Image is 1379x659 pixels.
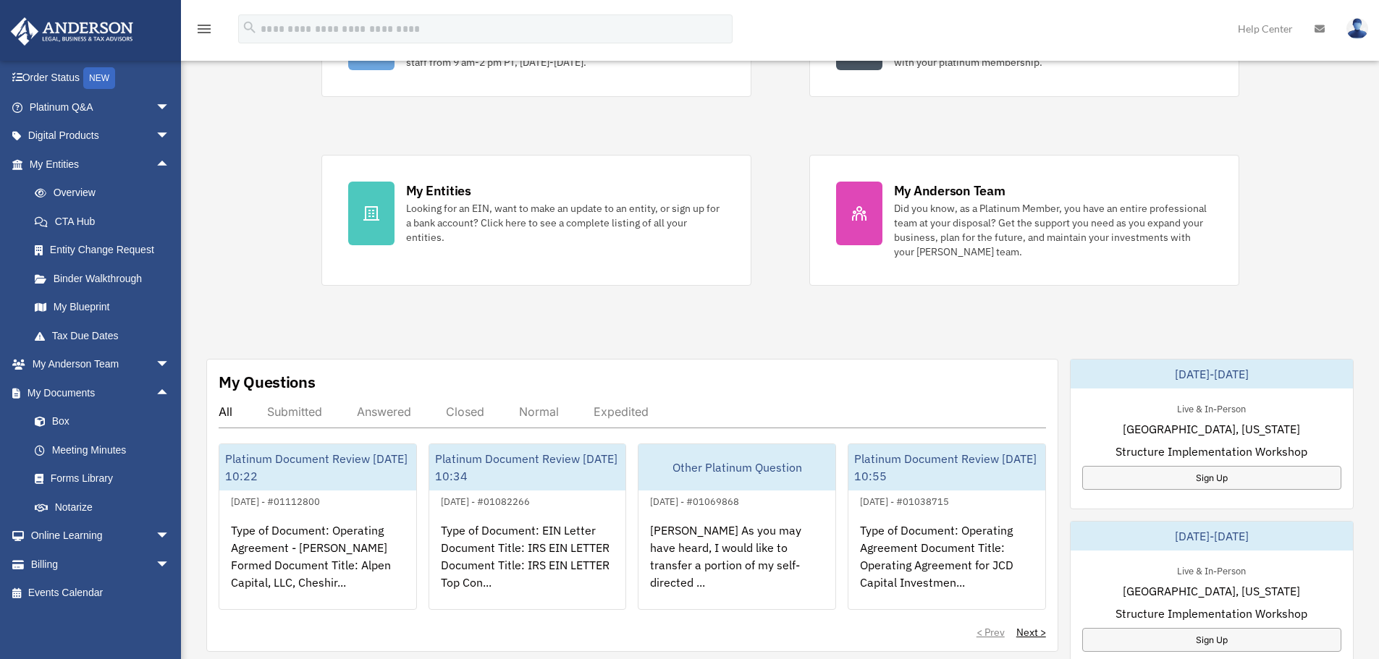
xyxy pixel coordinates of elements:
span: [GEOGRAPHIC_DATA], [US_STATE] [1123,420,1300,438]
div: Platinum Document Review [DATE] 10:55 [848,444,1045,490]
a: Events Calendar [10,579,192,608]
a: Overview [20,179,192,208]
div: Submitted [267,404,322,419]
div: Live & In-Person [1165,400,1257,415]
a: My Anderson Teamarrow_drop_down [10,350,192,379]
span: Structure Implementation Workshop [1116,605,1307,622]
span: arrow_drop_up [156,378,185,408]
i: menu [195,20,213,38]
a: My Documentsarrow_drop_up [10,378,192,407]
div: Platinum Document Review [DATE] 10:34 [429,444,626,490]
a: Digital Productsarrow_drop_down [10,122,192,150]
div: Expedited [594,404,649,419]
a: My Anderson Team Did you know, as a Platinum Member, you have an entire professional team at your... [809,155,1239,286]
span: arrow_drop_down [156,93,185,122]
a: Sign Up [1082,628,1341,652]
div: Answered [357,404,411,419]
span: arrow_drop_up [156,150,185,179]
a: Order StatusNEW [10,64,192,93]
div: [DATE] - #01038715 [848,493,961,508]
div: My Anderson Team [894,182,1005,200]
a: Platinum Document Review [DATE] 10:22[DATE] - #01112800Type of Document: Operating Agreement - [P... [219,443,417,610]
div: [DATE] - #01069868 [638,493,751,508]
span: arrow_drop_down [156,122,185,151]
div: [DATE] - #01082266 [429,493,541,508]
a: Entity Change Request [20,236,192,265]
div: [DATE] - #01112800 [219,493,332,508]
div: Did you know, as a Platinum Member, you have an entire professional team at your disposal? Get th... [894,201,1213,259]
a: Next > [1016,625,1046,639]
a: Billingarrow_drop_down [10,550,192,579]
div: My Entities [406,182,471,200]
span: arrow_drop_down [156,350,185,380]
img: Anderson Advisors Platinum Portal [7,17,138,46]
div: NEW [83,67,115,89]
div: [DATE]-[DATE] [1071,360,1353,388]
div: Normal [519,404,559,419]
div: All [219,404,232,419]
a: CTA Hub [20,207,192,236]
a: Tax Due Dates [20,321,192,350]
a: Sign Up [1082,466,1341,490]
div: [PERSON_NAME] As you may have heard, I would like to transfer a portion of my self-directed ... [638,510,835,623]
div: My Questions [219,371,316,393]
img: User Pic [1346,18,1368,39]
div: Type of Document: EIN Letter Document Title: IRS EIN LETTER Document Title: IRS EIN LETTER Top Co... [429,510,626,623]
a: Platinum Document Review [DATE] 10:55[DATE] - #01038715Type of Document: Operating Agreement Docu... [848,443,1046,610]
span: Structure Implementation Workshop [1116,443,1307,460]
span: arrow_drop_down [156,522,185,551]
a: Meeting Minutes [20,435,192,464]
a: menu [195,25,213,38]
span: [GEOGRAPHIC_DATA], [US_STATE] [1123,582,1300,600]
a: Box [20,407,192,436]
a: Binder Walkthrough [20,264,192,293]
div: Looking for an EIN, want to make an update to an entity, or sign up for a bank account? Click her... [406,201,725,245]
a: My Entitiesarrow_drop_up [10,150,192,179]
a: My Blueprint [20,293,192,322]
a: Platinum Document Review [DATE] 10:34[DATE] - #01082266Type of Document: EIN Letter Document Titl... [429,443,627,610]
div: Live & In-Person [1165,562,1257,577]
a: Other Platinum Question[DATE] - #01069868[PERSON_NAME] As you may have heard, I would like to tra... [638,443,836,610]
a: Online Learningarrow_drop_down [10,522,192,550]
div: Other Platinum Question [638,444,835,490]
div: [DATE]-[DATE] [1071,522,1353,550]
a: Forms Library [20,464,192,493]
div: Platinum Document Review [DATE] 10:22 [219,444,416,490]
a: Platinum Q&Aarrow_drop_down [10,93,192,122]
i: search [242,20,258,35]
div: Closed [446,404,484,419]
a: My Entities Looking for an EIN, want to make an update to an entity, or sign up for a bank accoun... [321,155,751,286]
div: Type of Document: Operating Agreement Document Title: Operating Agreement for JCD Capital Investm... [848,510,1045,623]
a: Notarize [20,493,192,522]
div: Type of Document: Operating Agreement - [PERSON_NAME] Formed Document Title: Alpen Capital, LLC, ... [219,510,416,623]
span: arrow_drop_down [156,550,185,579]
